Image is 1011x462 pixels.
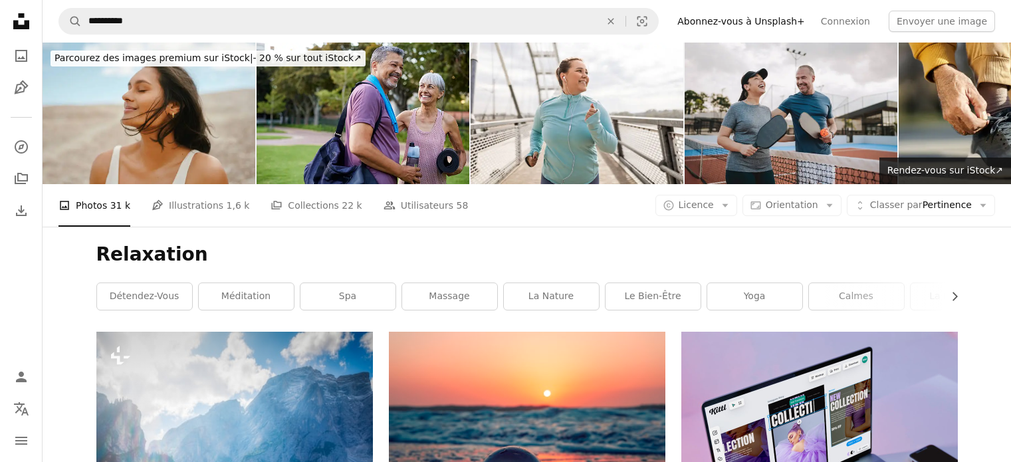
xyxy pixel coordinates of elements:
a: Utilisateurs 58 [384,184,469,227]
button: Licence [655,195,737,216]
h1: Relaxation [96,243,958,267]
a: spa [300,283,395,310]
span: Classer par [870,199,923,210]
a: Photos [8,43,35,69]
button: Langue [8,396,35,422]
a: Parcourez des images premium sur iStock|- 20 % sur tout iStock↗ [43,43,374,74]
span: Orientation [766,199,818,210]
a: la nature [504,283,599,310]
button: Classer parPertinence [847,195,995,216]
a: yoga [707,283,802,310]
a: Connexion [813,11,878,32]
a: Historique de téléchargement [8,197,35,224]
img: Couple multiethnique senior heureux parlant après l’exercice de fitness [257,43,469,184]
button: Rechercher sur Unsplash [59,9,82,34]
a: Connexion / S’inscrire [8,364,35,390]
button: Recherche de visuels [626,9,658,34]
span: 1,6 k [227,198,250,213]
button: faire défiler la liste vers la droite [943,283,958,310]
a: la personne [911,283,1006,310]
img: Femme à la peau éclatante profitant d’une brise paisible dans un cadre naturel serein [43,43,255,184]
img: Couple playing pickleball [685,43,897,184]
button: Effacer [596,9,625,34]
span: 22 k [342,198,362,213]
img: Jeune femme en surpoids traversant le pont en courant [471,43,683,184]
a: Accueil — Unsplash [8,8,35,37]
a: Boule de verre transparent sur l’eau pendant la journée [389,416,665,428]
a: Collections [8,166,35,192]
button: Menu [8,427,35,454]
a: Détendez-vous [97,283,192,310]
a: Collections 22 k [271,184,362,227]
span: 58 [457,198,469,213]
div: - 20 % sur tout iStock ↗ [51,51,366,66]
a: Abonnez-vous à Unsplash+ [669,11,813,32]
button: Envoyer une image [889,11,995,32]
a: Explorer [8,134,35,160]
a: Illustrations 1,6 k [152,184,249,227]
span: Licence [679,199,714,210]
span: Pertinence [870,199,972,212]
a: Rendez-vous sur iStock↗ [879,158,1011,184]
a: le bien-être [606,283,701,310]
a: massage [402,283,497,310]
span: Rendez-vous sur iStock ↗ [887,165,1003,175]
button: Orientation [742,195,842,216]
form: Rechercher des visuels sur tout le site [58,8,659,35]
span: Parcourez des images premium sur iStock | [55,53,253,63]
a: Illustrations [8,74,35,101]
a: méditation [199,283,294,310]
a: calmes [809,283,904,310]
